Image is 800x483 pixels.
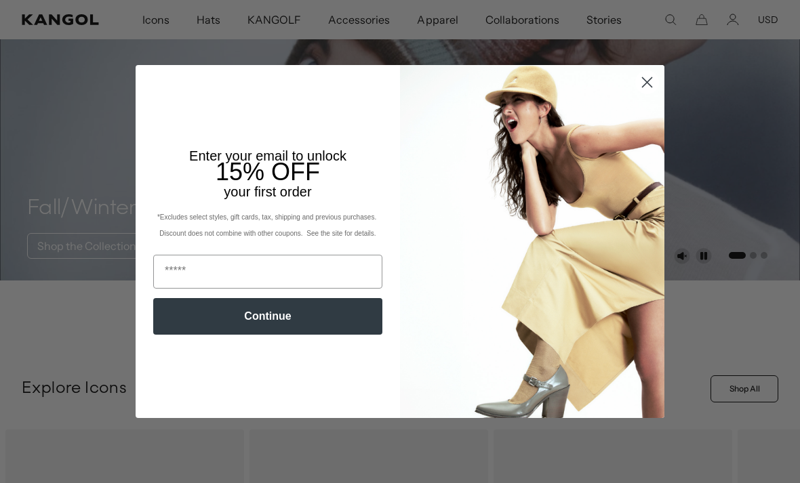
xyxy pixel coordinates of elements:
button: Continue [153,298,382,335]
button: Close dialog [635,70,659,94]
span: 15% OFF [216,158,320,186]
input: Email [153,255,382,289]
img: 93be19ad-e773-4382-80b9-c9d740c9197f.jpeg [400,65,664,417]
span: Enter your email to unlock [189,148,346,163]
span: your first order [224,184,311,199]
span: *Excludes select styles, gift cards, tax, shipping and previous purchases. Discount does not comb... [157,213,378,237]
